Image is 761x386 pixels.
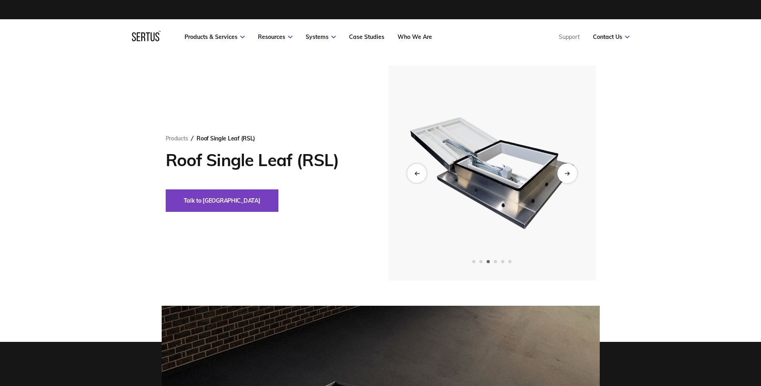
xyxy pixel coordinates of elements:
[479,260,483,263] span: Go to slide 2
[508,260,511,263] span: Go to slide 6
[472,260,475,263] span: Go to slide 1
[349,33,384,41] a: Case Studies
[559,33,580,41] a: Support
[258,33,292,41] a: Resources
[166,189,278,212] button: Talk to [GEOGRAPHIC_DATA]
[407,164,426,183] div: Previous slide
[593,33,629,41] a: Contact Us
[494,260,497,263] span: Go to slide 4
[166,135,188,142] a: Products
[398,33,432,41] a: Who We Are
[185,33,245,41] a: Products & Services
[306,33,336,41] a: Systems
[557,163,577,183] div: Next slide
[501,260,504,263] span: Go to slide 5
[166,150,364,170] h1: Roof Single Leaf (RSL)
